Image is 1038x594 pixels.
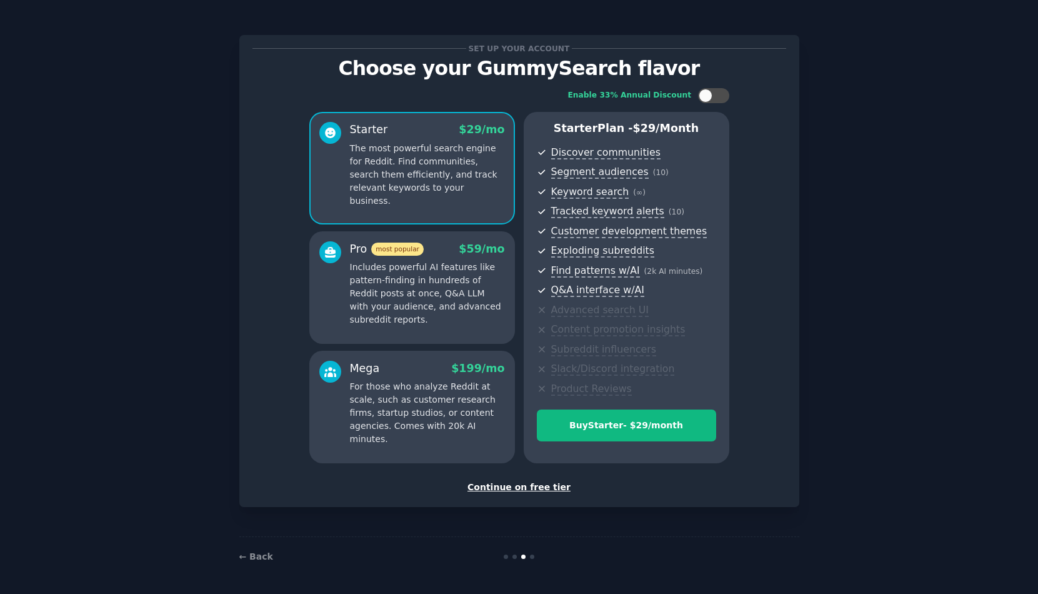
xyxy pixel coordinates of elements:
span: Customer development themes [551,225,707,238]
span: Discover communities [551,146,661,159]
span: Q&A interface w/AI [551,284,644,297]
span: Slack/Discord integration [551,363,675,376]
p: Choose your GummySearch flavor [252,58,786,79]
span: Content promotion insights [551,323,686,336]
a: ← Back [239,551,273,561]
div: Starter [350,122,388,138]
span: $ 59 /mo [459,243,504,255]
span: Exploding subreddits [551,244,654,258]
div: Continue on free tier [252,481,786,494]
span: Tracked keyword alerts [551,205,664,218]
span: Subreddit influencers [551,343,656,356]
div: Buy Starter - $ 29 /month [537,419,716,432]
p: The most powerful search engine for Reddit. Find communities, search them efficiently, and track ... [350,142,505,208]
p: For those who analyze Reddit at scale, such as customer research firms, startup studios, or conte... [350,380,505,446]
span: Advanced search UI [551,304,649,317]
span: Segment audiences [551,166,649,179]
p: Includes powerful AI features like pattern-finding in hundreds of Reddit posts at once, Q&A LLM w... [350,261,505,326]
p: Starter Plan - [537,121,716,136]
span: Set up your account [466,42,572,55]
div: Mega [350,361,380,376]
span: $ 199 /mo [451,362,504,375]
div: Enable 33% Annual Discount [568,90,692,101]
span: Keyword search [551,186,629,199]
span: ( ∞ ) [633,188,646,197]
div: Pro [350,241,424,257]
span: ( 2k AI minutes ) [644,267,703,276]
span: $ 29 /mo [459,123,504,136]
button: BuyStarter- $29/month [537,410,716,441]
span: Product Reviews [551,383,632,396]
span: ( 10 ) [653,168,669,177]
span: most popular [371,243,424,256]
span: ( 10 ) [669,208,684,216]
span: $ 29 /month [633,122,699,134]
span: Find patterns w/AI [551,264,640,278]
